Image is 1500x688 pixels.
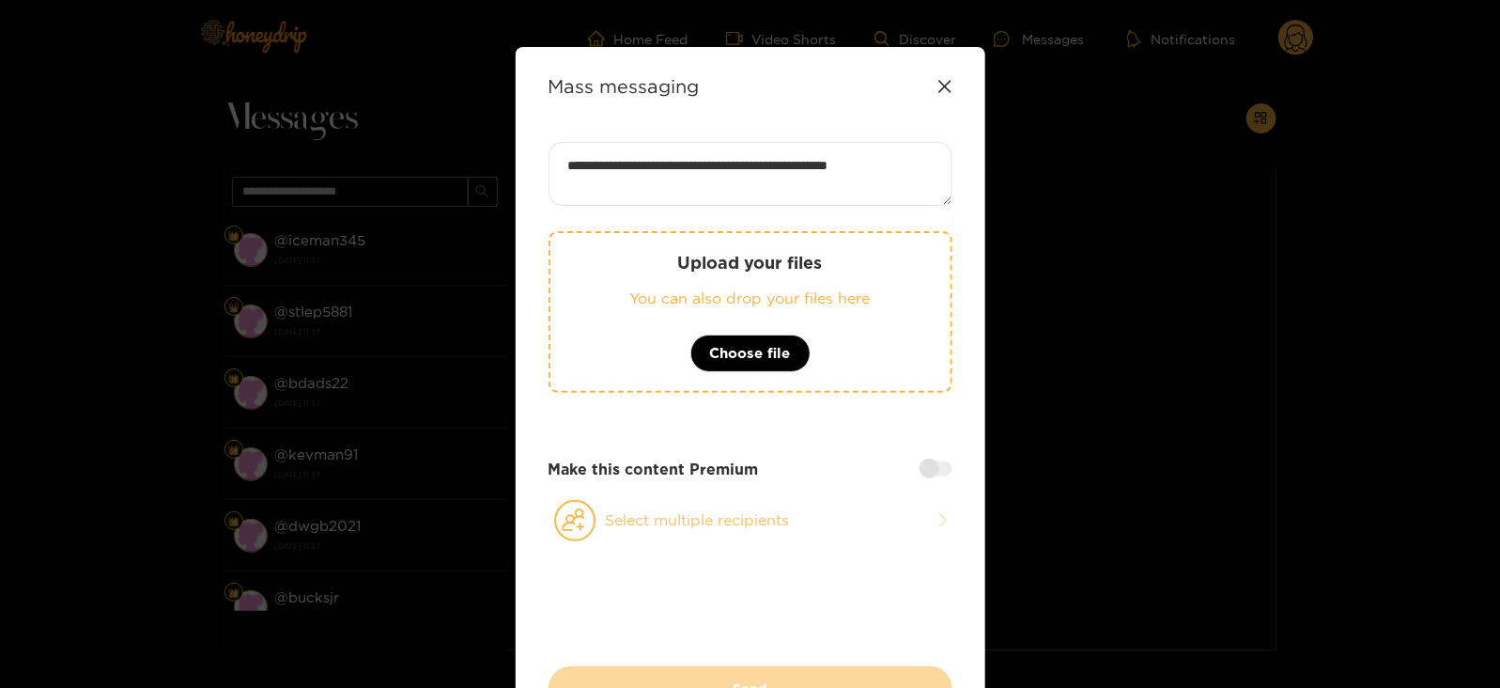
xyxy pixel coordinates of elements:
button: Choose file [690,335,811,372]
p: Upload your files [588,252,913,274]
strong: Mass messaging [549,75,700,97]
p: You can also drop your files here [588,288,913,309]
button: Select multiple recipients [549,499,952,542]
span: Choose file [710,342,791,365]
strong: Make this content Premium [549,459,759,480]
